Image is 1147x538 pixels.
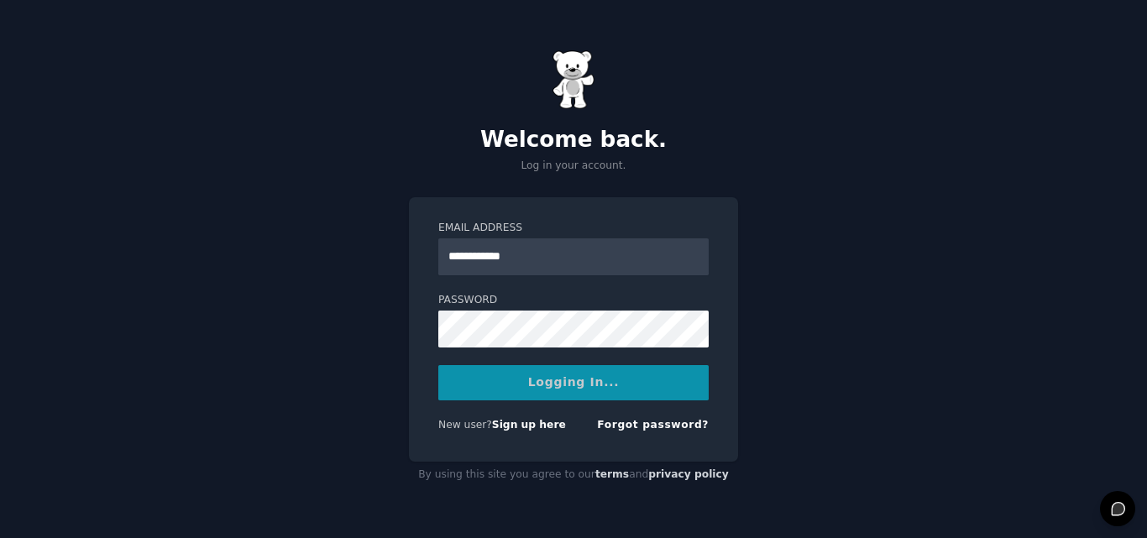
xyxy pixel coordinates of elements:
p: Log in your account. [409,159,738,174]
a: Sign up here [492,419,566,431]
a: Forgot password? [597,419,709,431]
label: Email Address [438,221,709,236]
a: terms [595,468,629,480]
a: privacy policy [648,468,729,480]
span: New user? [438,419,492,431]
img: Gummy Bear [553,50,594,109]
h2: Welcome back. [409,127,738,154]
div: By using this site you agree to our and [409,462,738,488]
label: Password [438,293,709,308]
